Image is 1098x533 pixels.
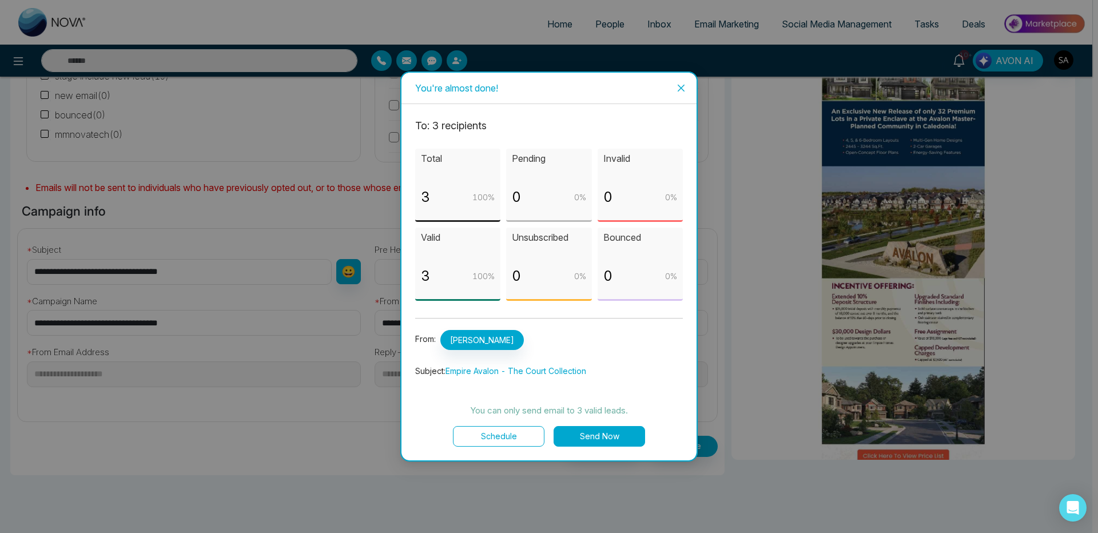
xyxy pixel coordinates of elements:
[472,191,495,204] p: 100 %
[415,118,683,134] p: To: 3 recipient s
[666,73,697,104] button: Close
[677,83,686,93] span: close
[415,82,683,94] div: You're almost done!
[512,152,586,166] p: Pending
[421,186,430,208] p: 3
[415,365,683,377] p: Subject:
[421,152,495,166] p: Total
[421,230,495,245] p: Valid
[445,366,586,376] span: Empire Avalon - The Court Collection
[453,426,544,447] button: Schedule
[603,265,612,287] p: 0
[440,330,524,350] span: [PERSON_NAME]
[665,270,677,283] p: 0 %
[603,186,612,208] p: 0
[574,191,586,204] p: 0 %
[512,186,521,208] p: 0
[574,270,586,283] p: 0 %
[1059,494,1087,522] div: Open Intercom Messenger
[512,265,521,287] p: 0
[421,265,430,287] p: 3
[665,191,677,204] p: 0 %
[603,230,677,245] p: Bounced
[512,230,586,245] p: Unsubscribed
[415,330,683,350] p: From:
[603,152,677,166] p: Invalid
[472,270,495,283] p: 100 %
[415,404,683,417] p: You can only send email to 3 valid leads.
[554,426,645,447] button: Send Now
